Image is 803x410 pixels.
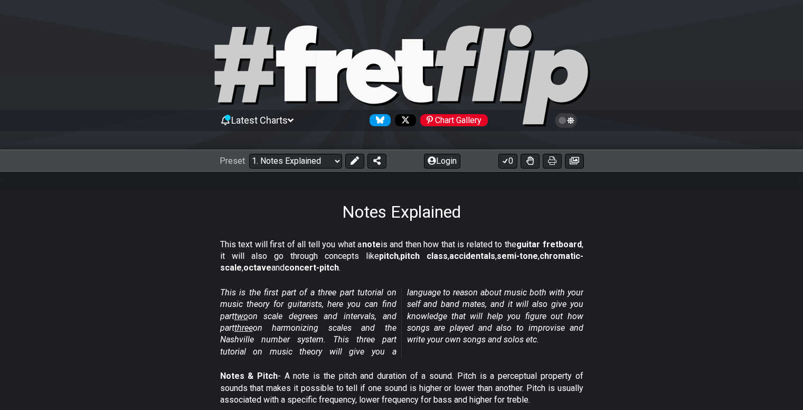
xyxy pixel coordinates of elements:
span: Latest Charts [231,115,288,126]
p: This text will first of all tell you what a is and then how that is related to the , it will also... [220,239,583,274]
button: Share Preset [367,154,386,169]
span: two [234,311,248,321]
button: 0 [498,154,517,169]
span: Toggle light / dark theme [560,116,572,125]
select: Preset [249,154,342,169]
strong: Notes & Pitch [220,371,278,381]
strong: accidentals [449,251,495,261]
button: Login [424,154,460,169]
a: Follow #fretflip at Bluesky [365,114,391,126]
button: Create image [565,154,584,169]
strong: octave [243,263,271,273]
span: Preset [220,156,245,166]
strong: pitch class [400,251,448,261]
p: - A note is the pitch and duration of a sound. Pitch is a perceptual property of sounds that make... [220,370,583,406]
strong: concert-pitch [285,263,339,273]
strong: pitch [379,251,399,261]
span: three [234,323,253,333]
div: Chart Gallery [420,114,488,126]
strong: note [362,239,381,249]
button: Edit Preset [345,154,364,169]
button: Print [543,154,562,169]
strong: semi-tone [497,251,538,261]
a: Follow #fretflip at X [391,114,416,126]
strong: guitar fretboard [516,239,582,249]
em: This is the first part of a three part tutorial on music theory for guitarists, here you can find... [220,287,583,357]
button: Toggle Dexterity for all fretkits [521,154,540,169]
a: #fretflip at Pinterest [416,114,488,126]
h1: Notes Explained [342,202,461,222]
